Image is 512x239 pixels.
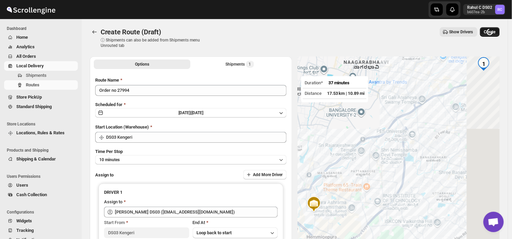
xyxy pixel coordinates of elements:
span: [DATE] | [178,110,191,115]
span: Route Name [95,78,119,83]
span: Time Per Stop [95,149,123,154]
span: Users Permissions [7,174,78,179]
span: 17.53 km | 10.89 mi [327,91,365,96]
input: Search location [106,132,287,143]
span: 10 minutes [99,157,120,163]
button: 10 minutes [95,155,287,165]
span: Shipping & Calendar [16,156,56,161]
span: Routes [26,82,39,87]
button: Shipments [4,71,78,80]
button: Shipping & Calendar [4,154,78,164]
button: Routes [90,27,99,37]
span: Dashboard [7,26,78,31]
span: Users [16,183,28,188]
button: Add More Driver [243,170,287,180]
span: 1 [249,62,251,67]
span: Tracking [16,228,34,233]
div: End At [193,219,278,226]
span: [DATE] [191,110,203,115]
button: Loop back to start [193,227,278,238]
button: Users [4,181,78,190]
span: Duration* [305,80,323,85]
span: Rahul C DS02 [495,5,505,14]
button: Home [4,33,78,42]
button: Analytics [4,42,78,52]
span: Store Locations [7,121,78,127]
span: Store PickUp [16,95,42,100]
span: Start Location (Warehouse) [95,124,149,130]
button: Widgets [4,216,78,226]
span: Cash Collection [16,192,47,197]
span: Create Route (Draft) [101,28,161,36]
button: All Route Options [94,59,190,69]
p: ⓘ Shipments can also be added from Shipments menu Unrouted tab [101,37,208,48]
span: All Orders [16,54,36,59]
span: Add More Driver [253,172,283,177]
span: Analytics [16,44,35,49]
input: Search assignee [115,207,278,218]
button: Show Drivers [440,27,477,37]
div: 1 [477,57,491,71]
span: Distance [305,91,322,96]
button: Selected Shipments [192,59,288,69]
p: b607ea-2b [467,10,493,14]
button: User menu [463,4,506,15]
button: All Orders [4,52,78,61]
span: Local Delivery [16,63,44,68]
span: Scheduled for [95,102,122,107]
span: Shipments [26,73,47,78]
div: Open chat [483,212,504,232]
span: Show Drivers [449,29,473,35]
h3: DRIVER 1 [104,189,278,196]
button: Locations, Rules & Rates [4,128,78,138]
span: Locations, Rules & Rates [16,130,65,135]
img: ScrollEngine [5,1,56,18]
span: Home [16,35,28,40]
button: Tracking [4,226,78,235]
span: Products and Shipping [7,148,78,153]
span: Loop back to start [197,230,232,235]
span: Assign to [95,172,114,177]
span: Start From [104,220,125,225]
span: 37 minutes [328,80,350,85]
button: Cash Collection [4,190,78,200]
p: Rahul C DS02 [467,5,493,10]
span: Options [135,62,149,67]
text: RC [498,7,502,12]
button: [DATE]|[DATE] [95,108,287,118]
span: Standard Shipping [16,104,52,109]
button: Routes [4,80,78,90]
span: Configurations [7,209,78,215]
input: Eg: Bengaluru Route [95,85,287,96]
div: Shipments [226,61,254,68]
span: Widgets [16,218,32,223]
div: Assign to [104,199,122,205]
